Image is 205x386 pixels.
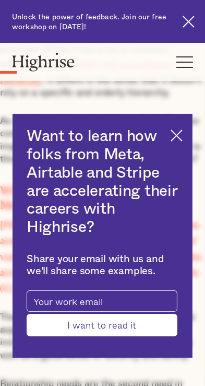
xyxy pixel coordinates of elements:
div: Share your email with us and we'll share some examples. [27,253,177,278]
h2: Want to learn how folks from Meta, Airtable and Stripe are accelerating their careers with Highrise? [27,127,177,237]
input: Your work email [27,290,177,312]
img: Highrise logo [12,49,75,75]
img: Cross icon [183,16,195,28]
form: current-ascender-blog-article-modal-form [27,290,177,336]
img: Cross icon [171,130,183,142]
input: I want to read it [27,314,177,336]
